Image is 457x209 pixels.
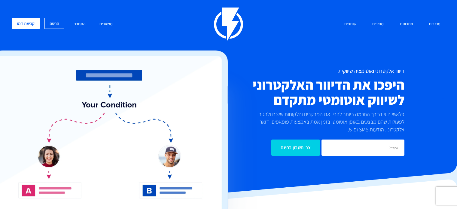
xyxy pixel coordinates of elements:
h2: היפכו את הדיוור האלקטרוני לשיווק אוטומטי מתקדם [197,77,404,107]
a: קביעת דמו [12,18,40,29]
a: פתרונות [395,18,418,31]
input: אימייל [321,140,404,156]
a: שותפים [340,18,361,31]
a: התחבר [69,18,90,31]
a: משאבים [95,18,117,31]
a: מוצרים [425,18,445,31]
a: מחירים [368,18,388,31]
p: פלאשי היא הדרך החכמה ביותר להבין את המבקרים והלקוחות שלכם ולהגיב לפעולות שהם מבצעים באופן אוטומטי... [251,110,404,134]
h1: דיוור אלקטרוני ואוטומציה שיווקית [197,68,404,74]
a: הרשם [44,18,64,29]
input: צרו חשבון בחינם [271,140,320,156]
